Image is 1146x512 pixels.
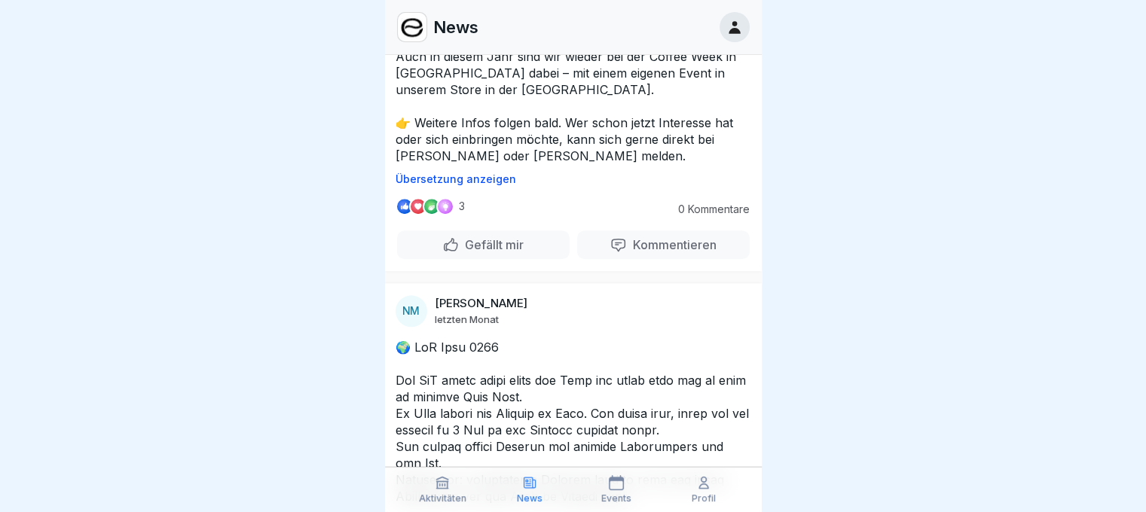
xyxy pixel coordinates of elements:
p: 3 [459,200,465,212]
p: [PERSON_NAME] [435,297,527,310]
p: News [433,17,478,37]
p: letzten Monat [435,313,499,325]
div: NM [396,295,427,327]
p: Profil [692,493,716,504]
p: 0 Kommentare [667,203,750,215]
p: Kommentieren [627,237,717,252]
p: News [517,493,542,504]
p: Aktivitäten [419,493,466,504]
img: hem0v78esvk76g9vuirrcvzn.png [398,13,426,41]
p: Events [601,493,631,504]
p: Gefällt mir [459,237,524,252]
p: Übersetzung anzeigen [396,173,751,185]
